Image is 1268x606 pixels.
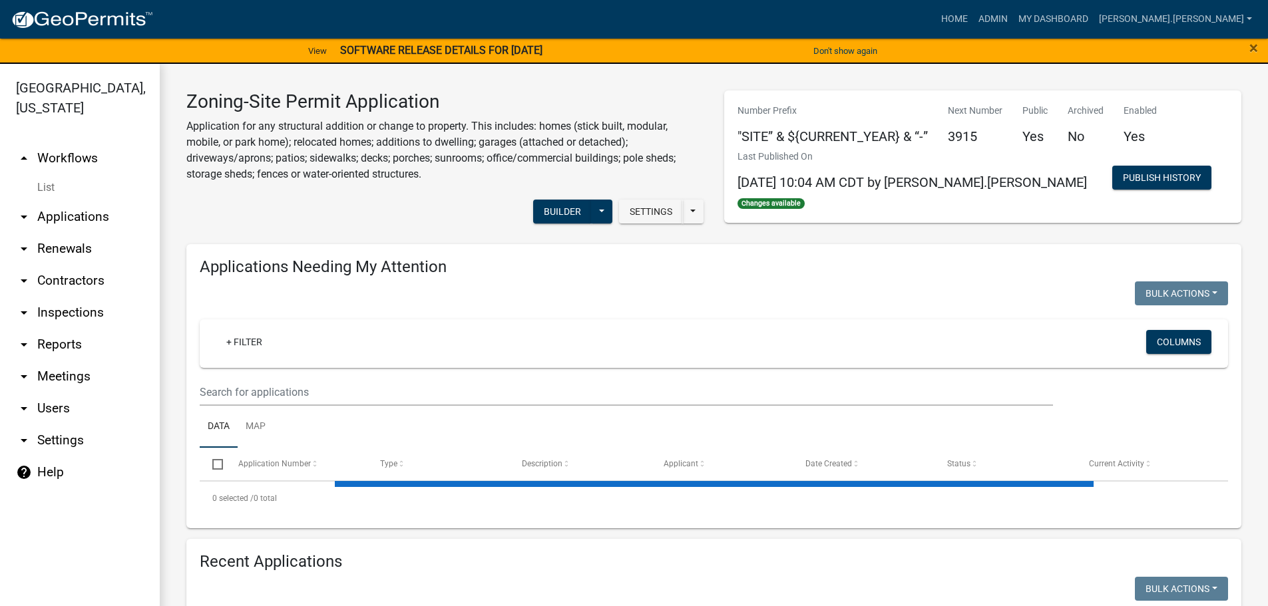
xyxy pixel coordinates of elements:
[1249,40,1258,56] button: Close
[1249,39,1258,57] span: ×
[225,448,367,480] datatable-header-cell: Application Number
[16,305,32,321] i: arrow_drop_down
[1094,7,1257,32] a: [PERSON_NAME].[PERSON_NAME]
[509,448,651,480] datatable-header-cell: Description
[380,459,397,468] span: Type
[16,400,32,416] i: arrow_drop_down
[16,369,32,384] i: arrow_drop_down
[200,379,1053,406] input: Search for applications
[1124,128,1157,144] h5: Yes
[973,7,1013,32] a: Admin
[1124,104,1157,118] p: Enabled
[651,448,793,480] datatable-header-cell: Applicant
[303,40,332,62] a: View
[738,150,1087,164] p: Last Published On
[805,459,852,468] span: Date Created
[340,44,542,57] strong: SOFTWARE RELEASE DETAILS FOR [DATE]
[738,104,928,118] p: Number Prefix
[1022,104,1048,118] p: Public
[16,209,32,225] i: arrow_drop_down
[367,448,509,480] datatable-header-cell: Type
[664,459,698,468] span: Applicant
[1112,166,1211,190] button: Publish History
[16,150,32,166] i: arrow_drop_up
[200,482,1228,515] div: 0 total
[16,432,32,448] i: arrow_drop_down
[16,337,32,353] i: arrow_drop_down
[948,128,1002,144] h5: 3915
[1146,330,1211,354] button: Columns
[16,241,32,257] i: arrow_drop_down
[200,448,225,480] datatable-header-cell: Select
[200,257,1228,277] h4: Applications Needing My Attention
[1068,104,1104,118] p: Archived
[808,40,883,62] button: Don't show again
[200,552,1228,571] h4: Recent Applications
[738,128,928,144] h5: "SITE” & ${CURRENT_YEAR} & “-”
[1076,448,1218,480] datatable-header-cell: Current Activity
[1013,7,1094,32] a: My Dashboard
[947,459,970,468] span: Status
[186,90,704,113] h3: Zoning-Site Permit Application
[948,104,1002,118] p: Next Number
[522,459,562,468] span: Description
[533,200,592,224] button: Builder
[238,459,311,468] span: Application Number
[1022,128,1048,144] h5: Yes
[212,494,254,503] span: 0 selected /
[16,273,32,289] i: arrow_drop_down
[1135,577,1228,601] button: Bulk Actions
[1089,459,1144,468] span: Current Activity
[1135,281,1228,305] button: Bulk Actions
[738,174,1087,190] span: [DATE] 10:04 AM CDT by [PERSON_NAME].[PERSON_NAME]
[793,448,935,480] datatable-header-cell: Date Created
[216,330,273,354] a: + Filter
[1068,128,1104,144] h5: No
[186,118,704,182] p: Application for any structural addition or change to property. This includes: homes (stick built,...
[16,464,32,480] i: help
[738,198,805,209] span: Changes available
[1112,173,1211,184] wm-modal-confirm: Workflow Publish History
[935,448,1076,480] datatable-header-cell: Status
[200,406,238,448] a: Data
[238,406,274,448] a: Map
[619,200,683,224] button: Settings
[936,7,973,32] a: Home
